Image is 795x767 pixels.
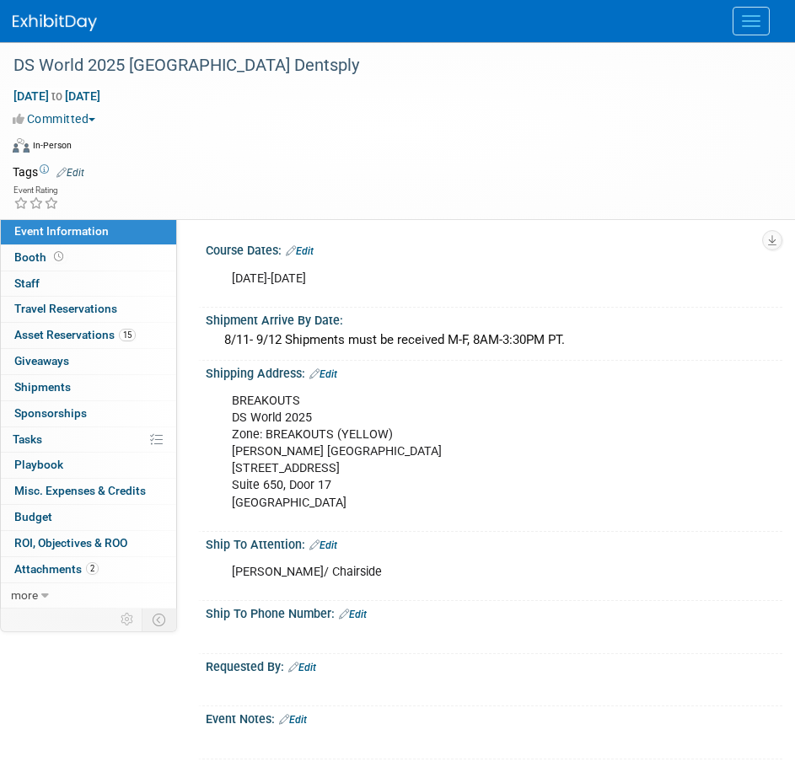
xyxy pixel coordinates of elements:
[220,384,751,520] div: BREAKOUTS DS World 2025 Zone: BREAKOUTS (YELLOW) [PERSON_NAME] [GEOGRAPHIC_DATA] [STREET_ADDRESS]...
[1,219,176,244] a: Event Information
[286,245,314,257] a: Edit
[1,375,176,400] a: Shipments
[14,302,117,315] span: Travel Reservations
[1,349,176,374] a: Giveaways
[13,14,97,31] img: ExhibitDay
[206,361,782,383] div: Shipping Address:
[309,539,337,551] a: Edit
[14,510,52,523] span: Budget
[1,583,176,609] a: more
[11,588,38,602] span: more
[113,609,142,630] td: Personalize Event Tab Strip
[13,164,84,180] td: Tags
[1,505,176,530] a: Budget
[1,453,176,478] a: Playbook
[1,427,176,453] a: Tasks
[14,536,127,550] span: ROI, Objectives & ROO
[206,706,782,728] div: Event Notes:
[13,136,774,161] div: Event Format
[13,110,102,127] button: Committed
[13,88,101,104] span: [DATE] [DATE]
[339,609,367,620] a: Edit
[13,186,59,195] div: Event Rating
[309,368,337,380] a: Edit
[14,354,69,367] span: Giveaways
[1,557,176,582] a: Attachments2
[14,380,71,394] span: Shipments
[733,7,770,35] button: Menu
[1,401,176,426] a: Sponsorships
[1,531,176,556] a: ROI, Objectives & ROO
[51,250,67,263] span: Booth not reserved yet
[56,167,84,179] a: Edit
[1,297,176,322] a: Travel Reservations
[1,479,176,504] a: Misc. Expenses & Credits
[1,323,176,348] a: Asset Reservations15
[206,308,782,329] div: Shipment Arrive By Date:
[142,609,177,630] td: Toggle Event Tabs
[220,262,751,296] div: [DATE]-[DATE]
[14,328,136,341] span: Asset Reservations
[1,245,176,271] a: Booth
[14,276,40,290] span: Staff
[1,271,176,297] a: Staff
[119,329,136,341] span: 15
[14,458,63,471] span: Playbook
[206,532,782,554] div: Ship To Attention:
[279,714,307,726] a: Edit
[206,654,782,676] div: Requested By:
[13,432,42,446] span: Tasks
[49,89,65,103] span: to
[206,238,782,260] div: Course Dates:
[32,139,72,152] div: In-Person
[8,51,761,81] div: DS World 2025 [GEOGRAPHIC_DATA] Dentsply
[14,562,99,576] span: Attachments
[206,601,782,623] div: Ship To Phone Number:
[288,662,316,673] a: Edit
[218,327,770,353] div: 8/11- 9/12 Shipments must be received M-F, 8AM-3:30PM PT.
[220,555,751,589] div: [PERSON_NAME]/ Chairside
[13,138,30,152] img: Format-Inperson.png
[14,406,87,420] span: Sponsorships
[14,484,146,497] span: Misc. Expenses & Credits
[86,562,99,575] span: 2
[14,224,109,238] span: Event Information
[14,250,67,264] span: Booth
